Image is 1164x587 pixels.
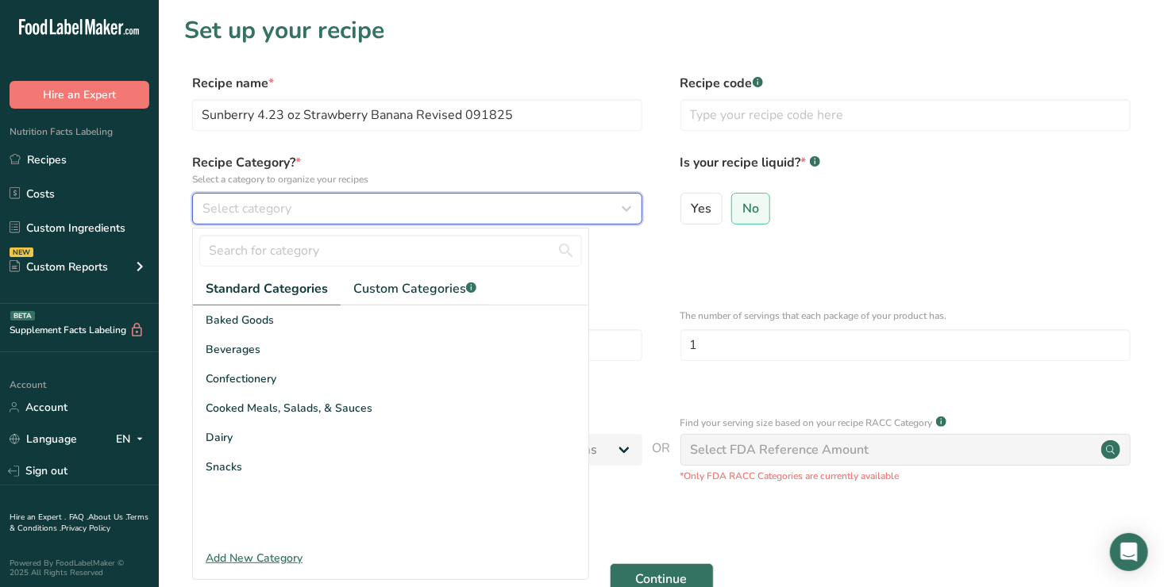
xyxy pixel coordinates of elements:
[680,99,1131,131] input: Type your recipe code here
[206,279,328,298] span: Standard Categories
[10,311,35,320] div: BETA
[192,153,642,186] label: Recipe Category?
[202,199,291,218] span: Select category
[184,13,1139,48] h1: Set up your recipe
[116,430,149,449] div: EN
[680,153,1131,186] label: Is your recipe liquid?
[691,440,869,459] div: Select FDA Reference Amount
[206,458,242,475] span: Snacks
[192,193,642,224] button: Select category
[193,550,588,566] div: Add New Category
[69,512,88,523] a: FAQ .
[206,429,233,446] span: Dairy
[88,512,126,523] a: About Us .
[680,416,933,430] p: Find your serving size based on your recipe RACC Category
[10,512,66,523] a: Hire an Expert .
[10,558,149,577] div: Powered By FoodLabelMaker © 2025 All Rights Reserved
[61,523,110,534] a: Privacy Policy
[10,247,33,257] div: NEW
[199,235,582,267] input: Search for category
[680,469,1131,483] p: *Only FDA RACC Categories are currently available
[192,74,642,93] label: Recipe name
[10,81,149,109] button: Hire an Expert
[206,370,276,387] span: Confectionery
[680,309,1131,323] p: The number of servings that each package of your product has.
[10,512,148,534] a: Terms & Conditions .
[742,201,759,217] span: No
[691,201,711,217] span: Yes
[653,439,671,483] span: OR
[206,312,274,328] span: Baked Goods
[10,259,108,275] div: Custom Reports
[206,341,260,358] span: Beverages
[192,99,642,131] input: Type your recipe name here
[206,400,372,416] span: Cooked Meals, Salads, & Sauces
[680,74,1131,93] label: Recipe code
[1110,533,1148,571] div: Open Intercom Messenger
[353,279,476,298] span: Custom Categories
[192,172,642,186] p: Select a category to organize your recipes
[10,425,77,453] a: Language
